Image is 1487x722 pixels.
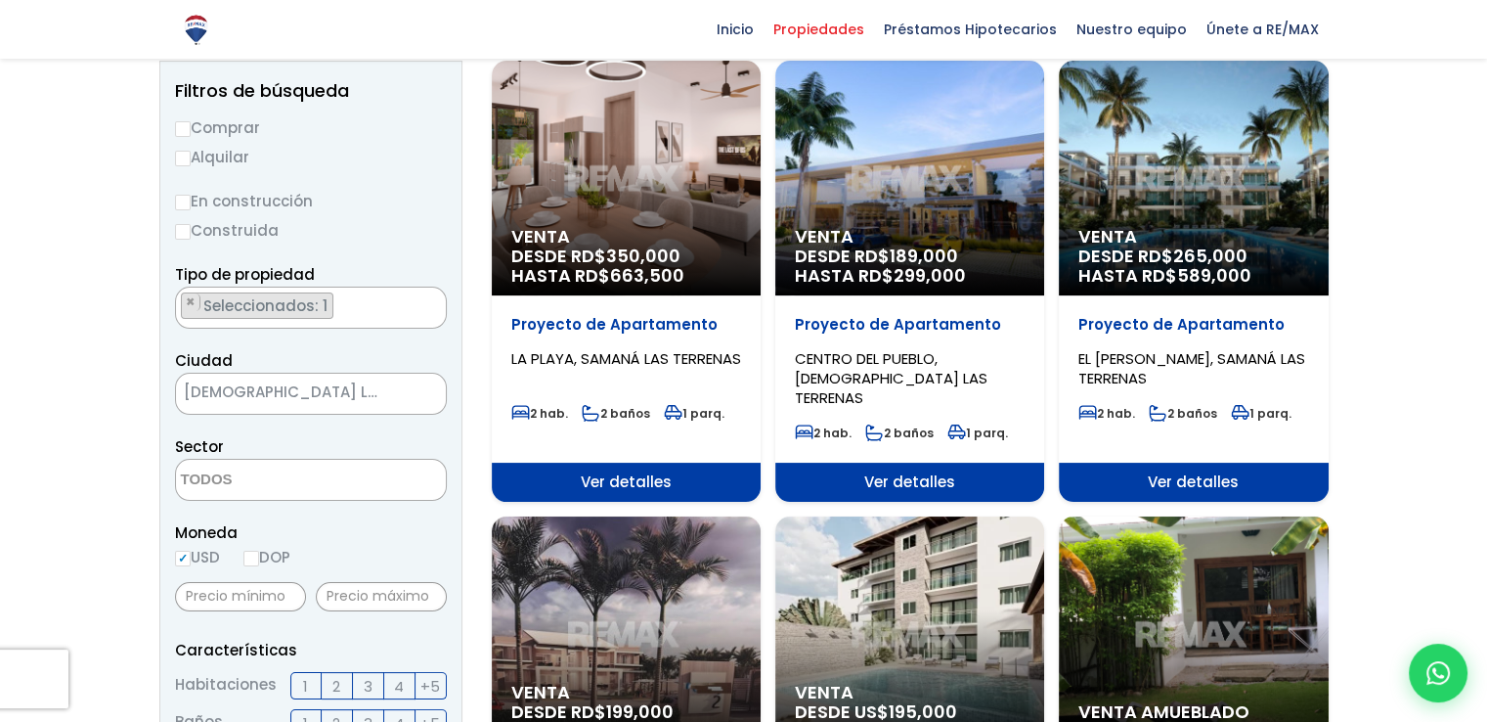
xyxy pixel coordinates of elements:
[1078,702,1308,722] span: Venta Amueblado
[1231,405,1291,422] span: 1 parq.
[582,405,650,422] span: 2 baños
[1173,244,1247,268] span: 265,000
[175,638,447,662] p: Características
[1078,227,1308,247] span: Venta
[420,674,440,699] span: +5
[1078,315,1308,335] p: Proyecto de Apartamento
[1067,15,1197,44] span: Nuestro equipo
[201,295,332,316] span: Seleccionados: 1
[175,115,447,140] label: Comprar
[874,15,1067,44] span: Préstamos Hipotecarios
[175,436,224,457] span: Sector
[175,520,447,545] span: Moneda
[664,405,724,422] span: 1 parq.
[865,425,934,441] span: 2 baños
[511,315,741,335] p: Proyecto de Apartamento
[795,348,987,408] span: CENTRO DEL PUEBLO, [DEMOGRAPHIC_DATA] LAS TERRENAS
[425,293,435,311] span: ×
[364,674,372,699] span: 3
[1059,61,1328,502] a: Venta DESDE RD$265,000 HASTA RD$589,000 Proyecto de Apartamento EL [PERSON_NAME], SAMANÁ LAS TERR...
[175,218,447,243] label: Construida
[243,551,259,566] input: DOP
[397,379,426,410] button: Remove all items
[175,545,220,569] label: USD
[182,293,200,311] button: Remove item
[175,350,233,371] span: Ciudad
[764,15,874,44] span: Propiedades
[511,227,741,247] span: Venta
[511,683,741,702] span: Venta
[416,385,426,403] span: ×
[795,683,1025,702] span: Venta
[316,582,447,611] input: Precio máximo
[1177,263,1251,288] span: 589,000
[947,425,1008,441] span: 1 parq.
[332,674,340,699] span: 2
[176,460,366,502] textarea: Search
[492,463,761,502] span: Ver detalles
[1078,405,1135,422] span: 2 hab.
[894,263,966,288] span: 299,000
[1197,15,1329,44] span: Únete a RE/MAX
[795,425,852,441] span: 2 hab.
[1078,247,1308,286] span: DESDE RD$
[175,373,447,415] span: SAMANÁ LAS TERRENAS
[1059,463,1328,502] span: Ver detalles
[179,13,213,47] img: Logo de REMAX
[424,293,436,312] button: Remove all items
[606,244,680,268] span: 350,000
[175,582,306,611] input: Precio mínimo
[243,545,290,569] label: DOP
[175,551,191,566] input: USD
[175,189,447,213] label: En construcción
[176,288,187,330] textarea: Search
[492,61,761,502] a: Venta DESDE RD$350,000 HASTA RD$663,500 Proyecto de Apartamento LA PLAYA, SAMANÁ LAS TERRENAS 2 h...
[707,15,764,44] span: Inicio
[175,264,315,285] span: Tipo de propiedad
[186,293,196,311] span: ×
[795,266,1025,286] span: HASTA RD$
[175,195,191,210] input: En construcción
[1078,348,1305,388] span: EL [PERSON_NAME], SAMANÁ LAS TERRENAS
[610,263,684,288] span: 663,500
[511,405,568,422] span: 2 hab.
[795,227,1025,247] span: Venta
[181,293,333,319] li: APARTAMENTO
[303,674,308,699] span: 1
[795,247,1025,286] span: DESDE RD$
[1149,405,1217,422] span: 2 baños
[175,672,277,699] span: Habitaciones
[394,674,404,699] span: 4
[175,121,191,137] input: Comprar
[175,151,191,166] input: Alquilar
[511,348,741,369] span: LA PLAYA, SAMANÁ LAS TERRENAS
[175,224,191,240] input: Construida
[1078,266,1308,286] span: HASTA RD$
[775,61,1044,502] a: Venta DESDE RD$189,000 HASTA RD$299,000 Proyecto de Apartamento CENTRO DEL PUEBLO, [DEMOGRAPHIC_D...
[175,145,447,169] label: Alquilar
[890,244,958,268] span: 189,000
[795,315,1025,335] p: Proyecto de Apartamento
[511,247,741,286] span: DESDE RD$
[176,379,397,406] span: SAMANÁ LAS TERRENAS
[175,81,447,101] h2: Filtros de búsqueda
[775,463,1044,502] span: Ver detalles
[511,266,741,286] span: HASTA RD$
